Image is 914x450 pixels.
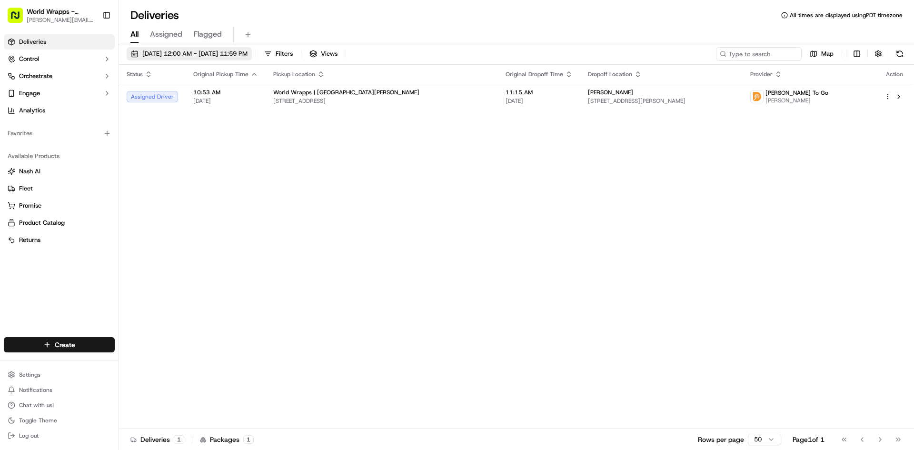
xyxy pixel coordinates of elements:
span: [DATE] [133,173,153,181]
button: This month [137,179,194,192]
div: 1 [174,435,184,444]
a: Powered byPylon [67,236,115,243]
p: Welcome 👋 [10,38,173,53]
span: All [130,29,139,40]
span: Pylon [95,236,115,243]
div: 1 [243,435,254,444]
button: Control [4,51,115,67]
img: 1755196953914-cd9d9cba-b7f7-46ee-b6f5-75ff69acacf5 [20,91,37,108]
button: 15 [352,176,368,191]
a: Analytics [4,103,115,118]
button: Last month [137,194,194,208]
button: 14 [301,157,316,172]
button: 31 [383,214,398,230]
button: 21 [301,176,316,191]
span: Create [55,340,75,350]
span: [PERSON_NAME] [30,148,77,155]
button: 25 [398,195,413,210]
button: 9 [225,157,240,172]
button: Last week [137,133,194,147]
img: Asif Zaman Khan [10,139,25,154]
button: 7 [301,138,316,153]
img: 1736555255976-a54dd68f-1ca7-489b-9aae-adbdc363a1c4 [19,174,27,181]
img: 1736555255976-a54dd68f-1ca7-489b-9aae-adbdc363a1c4 [19,148,27,156]
span: • [128,173,131,181]
span: Engage [19,89,40,98]
span: Toggle Theme [19,417,57,424]
span: Nash AI [19,167,40,176]
input: Date [321,80,376,97]
span: API Documentation [90,213,153,222]
th: Friday [270,124,286,134]
button: 18 [398,176,413,191]
span: Control [19,55,39,63]
span: Chat with us! [19,401,54,409]
button: Returns [4,232,115,248]
span: World Wrapps - [PERSON_NAME] [27,7,95,16]
button: World Wrapps - [PERSON_NAME][PERSON_NAME][EMAIL_ADDRESS][DOMAIN_NAME] [4,4,99,27]
button: 7 [337,157,352,172]
div: Action [884,70,904,78]
button: Start new chat [162,94,173,105]
button: Product Catalog [4,215,115,230]
div: Packages [200,435,254,444]
button: 20 [322,195,337,210]
span: Promise [19,201,41,210]
span: All times are displayed using PDT timezone [790,11,903,19]
button: 5 [270,138,286,153]
a: Fleet [8,184,111,193]
button: Views [305,47,342,60]
button: Go to next month [413,107,427,120]
button: 13 [286,157,301,172]
input: Type to search [716,47,802,60]
button: 1 [209,138,225,153]
button: 17 [383,176,398,191]
button: Create [4,337,115,352]
th: Saturday [398,124,413,134]
span: Settings [19,371,40,379]
button: Go to previous month [211,107,225,120]
th: Saturday [286,124,301,134]
a: 💻API Documentation [77,209,157,226]
button: Last 7 days [137,164,194,177]
button: 19 [270,176,286,191]
th: Monday [322,124,337,134]
span: [DATE] 12:00 AM - [DATE] 11:59 PM [142,50,248,58]
th: Thursday [368,124,383,134]
span: • [79,148,82,155]
button: 29 [209,214,225,230]
div: Page 1 of 1 [793,435,825,444]
span: Original Dropoff Time [506,70,563,78]
th: Tuesday [225,124,240,134]
button: Orchestrate [4,69,115,84]
button: 2 [368,138,383,153]
input: Got a question? Start typing here... [25,61,171,71]
th: Wednesday [352,124,368,134]
span: Assigned [150,29,182,40]
p: Rows per page [698,435,744,444]
span: [PERSON_NAME][EMAIL_ADDRESS][DOMAIN_NAME] [27,16,95,24]
button: 13 [322,176,337,191]
button: 25 [255,195,270,210]
button: 21 [337,195,352,210]
a: Deliveries [4,34,115,50]
button: Map [805,47,838,60]
div: Past conversations [10,124,64,131]
span: Map [821,50,834,58]
button: [DATE] [137,72,194,86]
button: 14 [337,176,352,191]
button: 12 [413,157,428,172]
button: 17 [240,176,255,191]
button: 26 [270,195,286,210]
input: Time [262,80,318,97]
div: [DATE] [253,109,273,119]
button: 30 [368,214,383,230]
img: 1736555255976-a54dd68f-1ca7-489b-9aae-adbdc363a1c4 [10,91,27,108]
th: Thursday [255,124,270,134]
button: Next 7 days [137,149,194,162]
button: Chat with us! [4,399,115,412]
div: 💻 [80,214,88,221]
button: 16 [368,176,383,191]
span: Fleet [19,184,33,193]
span: 11:15 AM [506,89,573,96]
